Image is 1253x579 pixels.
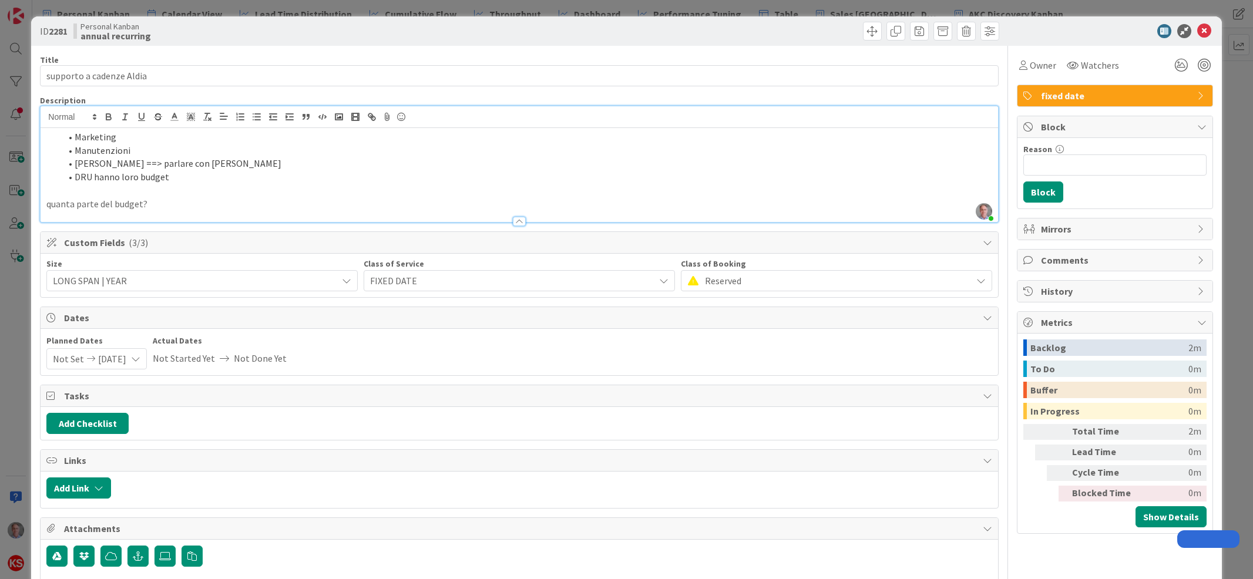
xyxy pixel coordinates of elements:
[80,31,151,41] b: annual recurring
[1072,445,1137,460] div: Lead Time
[61,157,992,170] li: [PERSON_NAME] ==> parlare con [PERSON_NAME]
[40,24,68,38] span: ID
[1141,486,1201,501] div: 0m
[1141,465,1201,481] div: 0m
[1188,403,1201,419] div: 0m
[1041,315,1191,329] span: Metrics
[1041,284,1191,298] span: History
[129,237,148,248] span: ( 3/3 )
[46,197,992,211] p: quanta parte del budget?
[976,203,992,220] img: 9UdbG9bmAsZFfNcxiAjc88abcXdLiien.jpg
[46,477,111,499] button: Add Link
[364,260,675,268] div: Class of Service
[1141,424,1201,440] div: 2m
[61,144,992,157] li: Manutenzioni
[1041,253,1191,267] span: Comments
[1188,382,1201,398] div: 0m
[53,349,84,369] span: Not Set
[46,335,147,347] span: Planned Dates
[40,65,998,86] input: type card name here...
[64,389,976,403] span: Tasks
[64,311,976,325] span: Dates
[1188,361,1201,377] div: 0m
[1072,424,1137,440] div: Total Time
[1072,465,1137,481] div: Cycle Time
[1023,144,1052,154] label: Reason
[61,170,992,184] li: DRU hanno loro budget
[153,335,287,347] span: Actual Dates
[98,349,126,369] span: [DATE]
[64,235,976,250] span: Custom Fields
[1030,361,1188,377] div: To Do
[40,95,86,106] span: Description
[40,55,59,65] label: Title
[1023,181,1063,203] button: Block
[80,22,151,31] span: Personal Kanban
[46,260,358,268] div: Size
[53,272,331,289] span: LONG SPAN | YEAR
[1030,382,1188,398] div: Buffer
[1072,486,1137,501] div: Blocked Time
[46,413,129,434] button: Add Checklist
[1141,445,1201,460] div: 0m
[370,272,649,289] span: FIXED DATE
[64,521,976,536] span: Attachments
[1030,58,1056,72] span: Owner
[1041,120,1191,134] span: Block
[1041,89,1191,103] span: fixed date
[1081,58,1119,72] span: Watchers
[1030,403,1188,419] div: In Progress
[1041,222,1191,236] span: Mirrors
[49,25,68,37] b: 2281
[61,130,992,144] li: Marketing
[1188,339,1201,356] div: 2m
[1030,339,1188,356] div: Backlog
[234,348,287,368] span: Not Done Yet
[705,272,966,289] span: Reserved
[1136,506,1207,527] button: Show Details
[64,453,976,467] span: Links
[153,348,215,368] span: Not Started Yet
[681,260,992,268] div: Class of Booking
